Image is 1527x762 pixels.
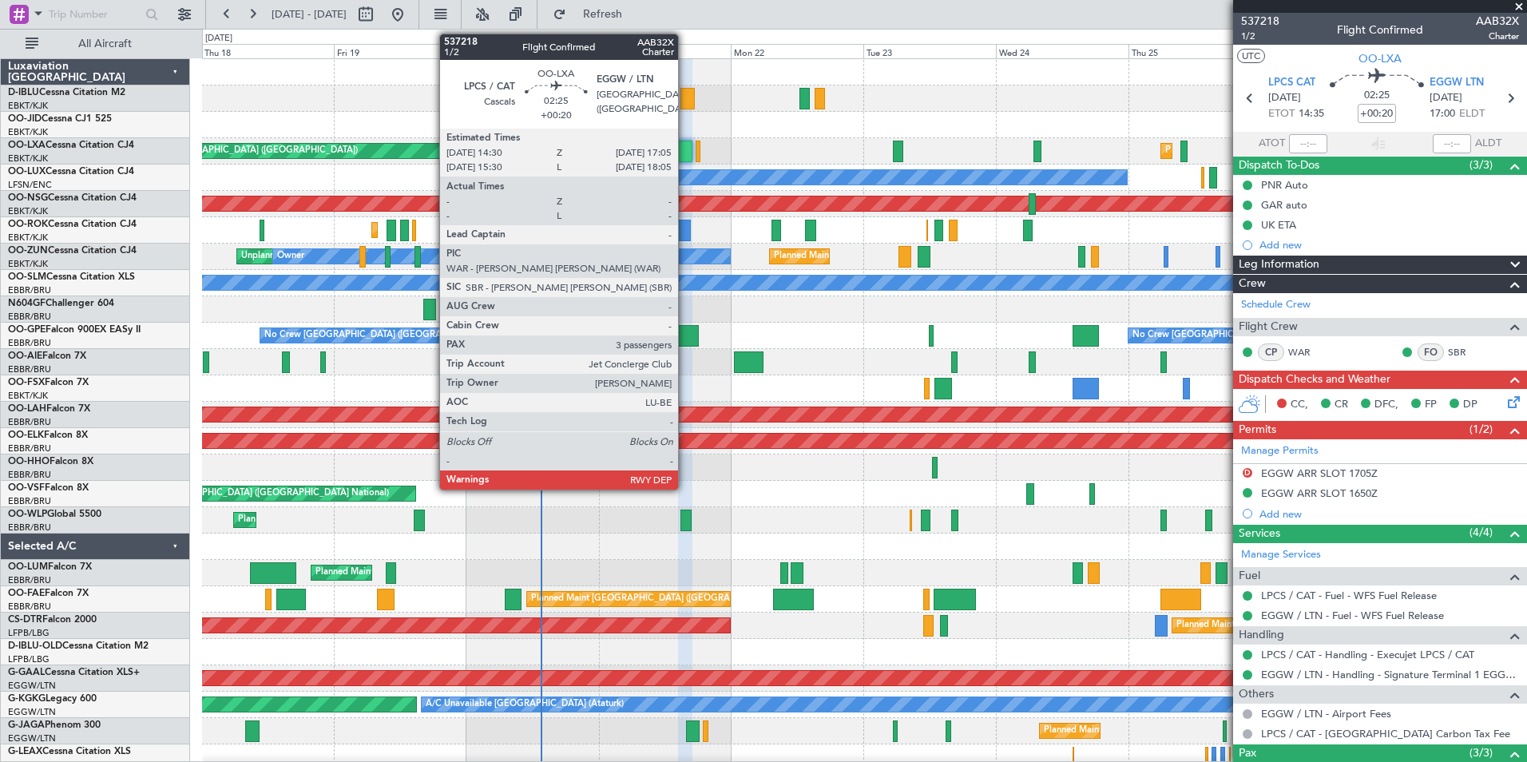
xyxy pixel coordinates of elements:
div: Flight Confirmed [1337,22,1423,38]
span: CC, [1291,397,1308,413]
span: OO-JID [8,114,42,124]
span: Charter [1476,30,1519,43]
span: Services [1239,525,1280,543]
a: SBR [1448,345,1484,359]
span: All Aircraft [42,38,169,50]
a: EBBR/BRU [8,443,51,454]
a: OO-WLPGlobal 5500 [8,510,101,519]
div: No Crew [GEOGRAPHIC_DATA] ([GEOGRAPHIC_DATA] National) [264,323,532,347]
span: OO-VSF [8,483,45,493]
a: EGGW/LTN [8,680,56,692]
a: G-GAALCessna Citation XLS+ [8,668,140,677]
div: Sat 20 [466,44,599,58]
a: OO-FAEFalcon 7X [8,589,89,598]
input: Trip Number [49,2,141,26]
span: Leg Information [1239,256,1319,274]
span: OO-LUX [8,167,46,177]
a: WAR [1288,345,1324,359]
span: FP [1425,397,1437,413]
a: EGGW/LTN [8,706,56,718]
a: OO-ELKFalcon 8X [8,431,88,440]
a: EGGW / LTN - Airport Fees [1261,707,1391,720]
a: N604GFChallenger 604 [8,299,114,308]
span: LPCS CAT [1268,75,1315,91]
div: Planned Maint Nice ([GEOGRAPHIC_DATA]) [1176,613,1354,637]
span: OO-AIE [8,351,42,361]
span: OO-LXA [1358,50,1402,67]
div: CP [1258,343,1284,361]
span: ELDT [1459,106,1485,122]
span: OO-LAH [8,404,46,414]
span: G-JAGA [8,720,45,730]
a: D-IBLU-OLDCessna Citation M2 [8,641,149,651]
a: EBBR/BRU [8,495,51,507]
button: All Aircraft [18,31,173,57]
span: Refresh [569,9,637,20]
span: OO-ELK [8,431,44,440]
a: EBKT/KJK [8,126,48,138]
div: Fri 19 [334,44,466,58]
div: Mon 22 [731,44,863,58]
div: Owner [277,244,304,268]
span: ATOT [1259,136,1285,152]
div: GAR auto [1261,198,1307,212]
div: A/C Unavailable [GEOGRAPHIC_DATA] (Ataturk) [426,693,624,716]
span: G-GAAL [8,668,45,677]
a: Manage Services [1241,547,1321,563]
div: Tue 23 [863,44,996,58]
a: EBBR/BRU [8,469,51,481]
span: 537218 [1241,13,1279,30]
div: Planned Maint Kortrijk-[GEOGRAPHIC_DATA] [1165,139,1351,163]
span: EGGW LTN [1430,75,1484,91]
span: OO-SLM [8,272,46,282]
span: AAB32X [1476,13,1519,30]
button: Refresh [545,2,641,27]
a: OO-VSFFalcon 8X [8,483,89,493]
a: EGGW / LTN - Fuel - WFS Fuel Release [1261,609,1444,622]
span: Crew [1239,275,1266,293]
div: Planned Maint Kortrijk-[GEOGRAPHIC_DATA] [376,218,562,242]
div: AOG Maint [GEOGRAPHIC_DATA] ([GEOGRAPHIC_DATA] National) [112,482,389,506]
a: EBKT/KJK [8,390,48,402]
div: Planned Maint [GEOGRAPHIC_DATA] ([GEOGRAPHIC_DATA]) [106,139,358,163]
a: EBBR/BRU [8,311,51,323]
div: [DATE] [205,32,232,46]
span: OO-ZUN [8,246,48,256]
span: D-IBLU [8,88,39,97]
a: EBKT/KJK [8,232,48,244]
span: [DATE] [1430,90,1462,106]
a: Manage Permits [1241,443,1319,459]
span: DFC, [1374,397,1398,413]
a: OO-AIEFalcon 7X [8,351,86,361]
a: G-JAGAPhenom 300 [8,720,101,730]
div: Sun 21 [599,44,732,58]
a: EGGW/LTN [8,732,56,744]
span: (3/3) [1469,744,1493,761]
div: EGGW ARR SLOT 1650Z [1261,486,1378,500]
a: EBBR/BRU [8,337,51,349]
span: OO-GPE [8,325,46,335]
span: Others [1239,685,1274,704]
a: OO-JIDCessna CJ1 525 [8,114,112,124]
a: OO-LXACessna Citation CJ4 [8,141,134,150]
a: EBBR/BRU [8,284,51,296]
span: OO-NSG [8,193,48,203]
a: EBKT/KJK [8,100,48,112]
a: LPCS / CAT - Handling - Execujet LPCS / CAT [1261,648,1474,661]
span: OO-WLP [8,510,47,519]
div: Wed 24 [996,44,1128,58]
a: LFPB/LBG [8,627,50,639]
div: Unplanned Maint [GEOGRAPHIC_DATA]-[GEOGRAPHIC_DATA] [241,244,499,268]
span: OO-FSX [8,378,45,387]
span: Handling [1239,626,1284,645]
div: Planned Maint Kortrijk-[GEOGRAPHIC_DATA] [774,244,960,268]
a: OO-LUXCessna Citation CJ4 [8,167,134,177]
div: UK ETA [1261,218,1296,232]
span: Permits [1239,421,1276,439]
span: Dispatch To-Dos [1239,157,1319,175]
a: G-KGKGLegacy 600 [8,694,97,704]
span: D-IBLU-OLD [8,641,62,651]
a: EBBR/BRU [8,574,51,586]
div: No Crew Nancy (Essey) [470,165,565,189]
span: OO-LUM [8,562,48,572]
